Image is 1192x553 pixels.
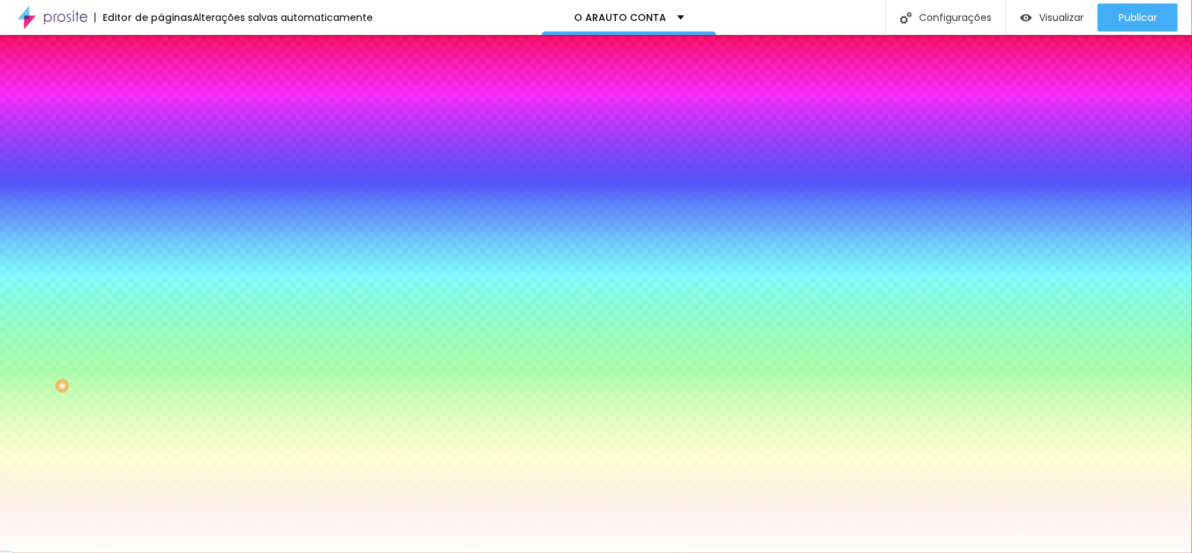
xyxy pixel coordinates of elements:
img: Icone [900,12,912,24]
button: Publicar [1098,3,1178,31]
p: O ARAUTO CONTA [575,13,667,22]
button: Visualizar [1006,3,1098,31]
span: Publicar [1119,12,1157,23]
img: view-1.svg [1020,12,1032,24]
span: Visualizar [1039,12,1084,23]
div: Alterações salvas automaticamente [193,13,373,22]
div: Editor de páginas [94,13,193,22]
